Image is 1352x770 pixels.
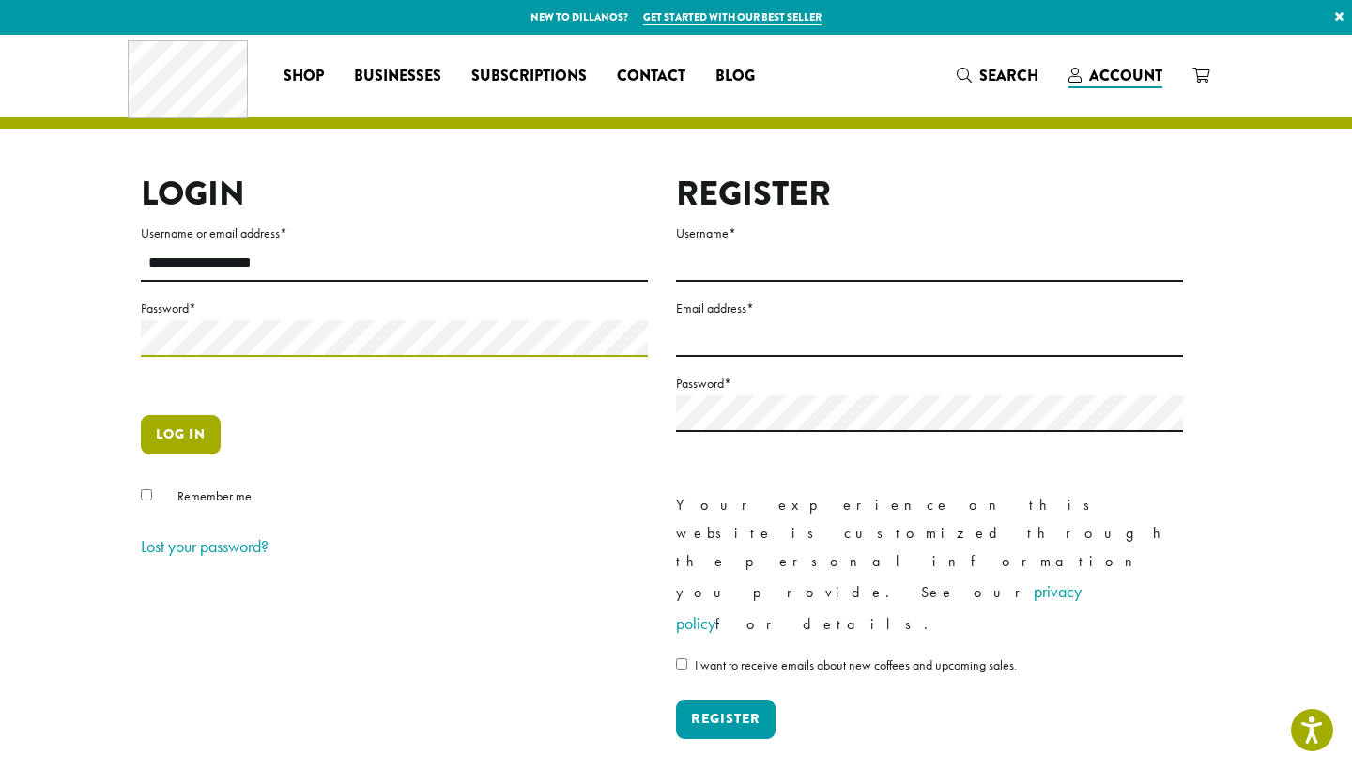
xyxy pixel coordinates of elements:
h2: Login [141,174,648,214]
span: Contact [617,65,685,88]
label: Email address [676,297,1183,320]
span: Search [979,65,1038,86]
input: I want to receive emails about new coffees and upcoming sales. [676,658,687,670]
span: Remember me [177,487,252,504]
a: Search [942,60,1053,91]
label: Password [141,297,648,320]
label: Username or email address [141,222,648,245]
h2: Register [676,174,1183,214]
p: Your experience on this website is customized through the personal information you provide. See o... [676,491,1183,639]
span: Account [1089,65,1162,86]
button: Log in [141,415,221,454]
label: Password [676,372,1183,395]
a: Lost your password? [141,535,269,557]
a: privacy policy [676,580,1082,634]
span: Blog [715,65,755,88]
label: Username [676,222,1183,245]
a: Shop [269,61,339,91]
a: Get started with our best seller [643,9,822,25]
span: Businesses [354,65,441,88]
span: Shop [284,65,324,88]
span: Subscriptions [471,65,587,88]
span: I want to receive emails about new coffees and upcoming sales. [695,656,1017,673]
button: Register [676,700,776,739]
